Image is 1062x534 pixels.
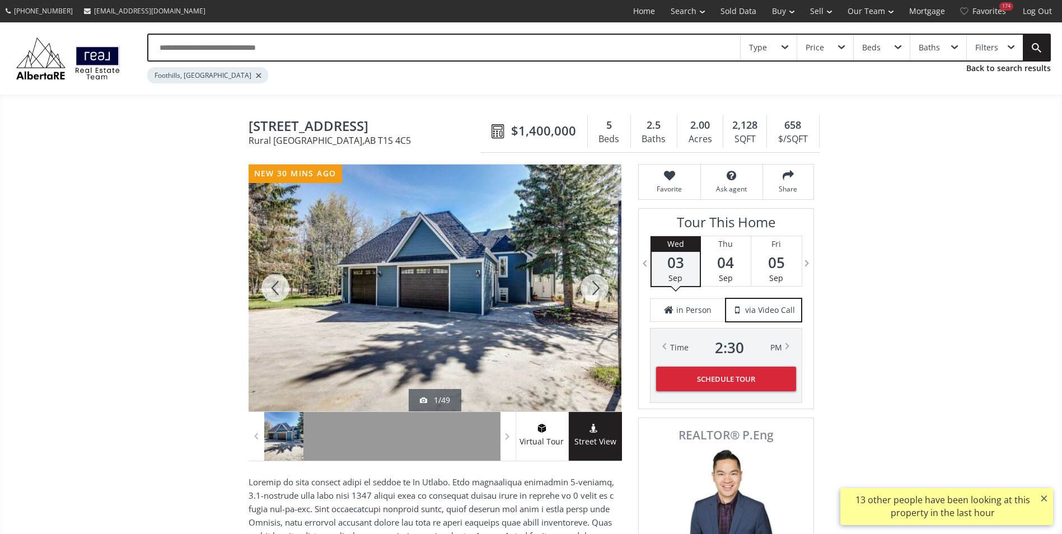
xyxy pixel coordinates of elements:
[650,214,802,236] h3: Tour This Home
[769,184,808,194] span: Share
[516,412,569,461] a: virtual tour iconVirtual Tour
[656,367,796,391] button: Schedule Tour
[569,435,622,448] span: Street View
[593,118,625,133] div: 5
[249,165,342,183] div: new 30 mins ago
[729,131,761,148] div: SQFT
[806,44,824,51] div: Price
[769,273,783,283] span: Sep
[11,35,125,82] img: Logo
[637,131,671,148] div: Baths
[966,63,1051,74] a: Back to search results
[701,236,751,252] div: Thu
[732,118,757,133] span: 2,128
[147,67,268,83] div: Foothills, [GEOGRAPHIC_DATA]
[999,2,1013,11] div: 174
[701,255,751,270] span: 04
[516,435,568,448] span: Virtual Tour
[749,44,767,51] div: Type
[745,305,795,316] span: via Video Call
[707,184,757,194] span: Ask agent
[676,305,712,316] span: in Person
[652,255,700,270] span: 03
[652,236,700,252] div: Wed
[249,136,486,145] span: Rural [GEOGRAPHIC_DATA] , AB T1S 4C5
[94,6,205,16] span: [EMAIL_ADDRESS][DOMAIN_NAME]
[715,340,744,355] span: 2 : 30
[846,494,1039,519] div: 13 other people have been looking at this property in the last hour
[593,131,625,148] div: Beds
[1035,488,1053,508] button: ×
[683,118,717,133] div: 2.00
[536,424,548,433] img: virtual tour icon
[862,44,881,51] div: Beds
[751,255,802,270] span: 05
[14,6,73,16] span: [PHONE_NUMBER]
[773,131,813,148] div: $/SQFT
[249,165,621,411] div: 48101 244 Avenue West Rural Foothills County, AB T1S 4C5 - Photo 1 of 49
[670,340,782,355] div: Time PM
[637,118,671,133] div: 2.5
[78,1,211,21] a: [EMAIL_ADDRESS][DOMAIN_NAME]
[651,429,801,441] span: REALTOR® P.Eng
[683,131,717,148] div: Acres
[249,119,486,136] span: 48101 244 Avenue West
[719,273,733,283] span: Sep
[975,44,998,51] div: Filters
[668,273,682,283] span: Sep
[773,118,813,133] div: 658
[420,395,450,406] div: 1/49
[511,122,576,139] span: $1,400,000
[644,184,695,194] span: Favorite
[751,236,802,252] div: Fri
[919,44,940,51] div: Baths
